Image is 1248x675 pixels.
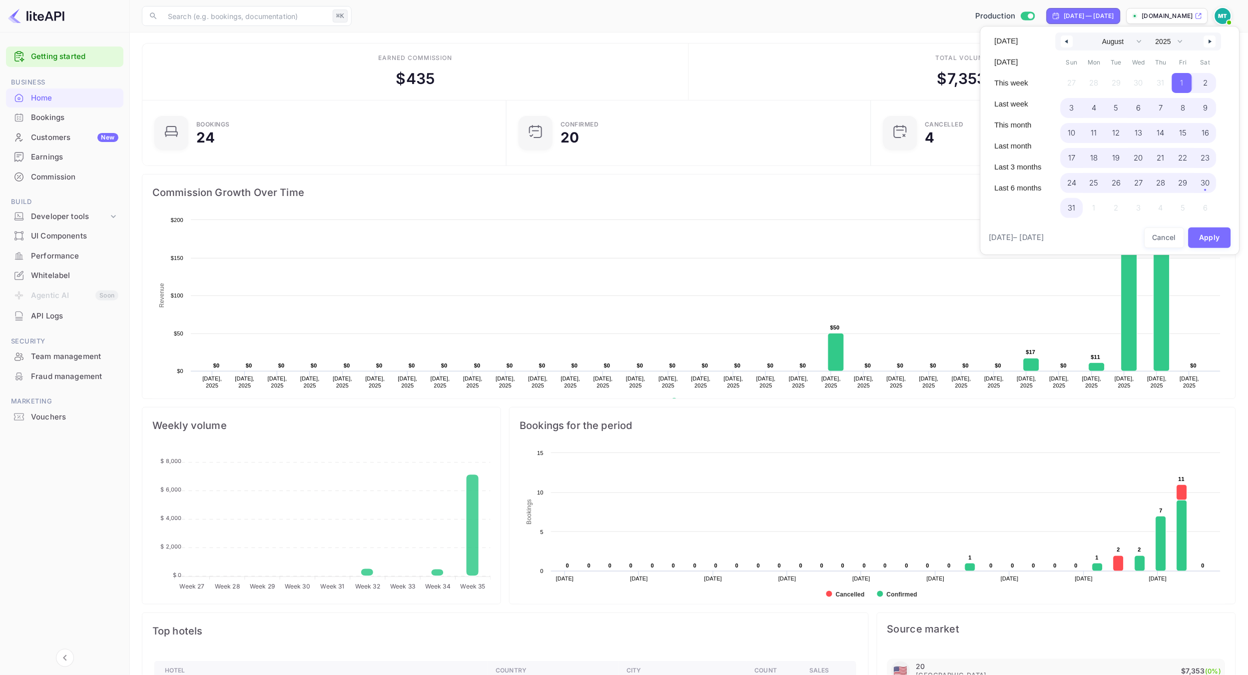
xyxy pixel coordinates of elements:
[1105,145,1128,165] button: 19
[1061,120,1083,140] button: 10
[1181,99,1186,117] span: 8
[1061,170,1083,190] button: 24
[989,95,1048,112] button: Last week
[1201,174,1210,192] span: 30
[1113,149,1120,167] span: 19
[1172,95,1195,115] button: 8
[1189,227,1232,248] button: Apply
[989,137,1048,154] button: Last month
[1068,124,1076,142] span: 10
[1091,149,1098,167] span: 18
[1172,145,1195,165] button: 22
[1112,174,1121,192] span: 26
[1128,170,1150,190] button: 27
[1203,99,1208,117] span: 9
[1083,95,1106,115] button: 4
[1128,95,1150,115] button: 6
[1135,174,1143,192] span: 27
[1195,170,1217,190] button: 30
[1159,99,1163,117] span: 7
[1128,120,1150,140] button: 13
[989,158,1048,175] button: Last 3 months
[1092,99,1097,117] span: 4
[1202,124,1209,142] span: 16
[1091,124,1097,142] span: 11
[1083,54,1106,70] span: Mon
[1061,195,1083,215] button: 31
[1201,149,1210,167] span: 23
[1150,54,1172,70] span: Thu
[1083,145,1106,165] button: 18
[1083,120,1106,140] button: 11
[1083,170,1106,190] button: 25
[989,116,1048,133] button: This month
[1128,145,1150,165] button: 20
[1157,174,1166,192] span: 28
[1150,170,1172,190] button: 28
[1179,174,1188,192] span: 29
[1150,120,1172,140] button: 14
[989,232,1044,243] span: [DATE] – [DATE]
[1172,54,1195,70] span: Fri
[1134,149,1143,167] span: 20
[989,74,1048,91] button: This week
[1181,74,1184,92] span: 1
[1113,124,1120,142] span: 12
[1090,174,1099,192] span: 25
[1195,54,1217,70] span: Sat
[1157,124,1165,142] span: 14
[1114,99,1119,117] span: 5
[1203,74,1208,92] span: 2
[1105,95,1128,115] button: 5
[1172,170,1195,190] button: 29
[1195,145,1217,165] button: 23
[1105,54,1128,70] span: Tue
[1105,120,1128,140] button: 12
[1061,145,1083,165] button: 17
[1195,120,1217,140] button: 16
[1061,95,1083,115] button: 3
[1061,54,1083,70] span: Sun
[1068,199,1076,217] span: 31
[1150,95,1172,115] button: 7
[989,32,1048,49] button: [DATE]
[1070,99,1074,117] span: 3
[1135,124,1143,142] span: 13
[1180,124,1187,142] span: 15
[1195,70,1217,90] button: 2
[1172,120,1195,140] button: 15
[1195,95,1217,115] button: 9
[1068,149,1075,167] span: 17
[1128,54,1150,70] span: Wed
[1137,99,1141,117] span: 6
[1067,174,1076,192] span: 24
[1172,70,1195,90] button: 1
[1179,149,1188,167] span: 22
[1150,145,1172,165] button: 21
[989,179,1048,196] button: Last 6 months
[989,53,1048,70] button: [DATE]
[1105,170,1128,190] button: 26
[1157,149,1165,167] span: 21
[1145,227,1185,248] button: Cancel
